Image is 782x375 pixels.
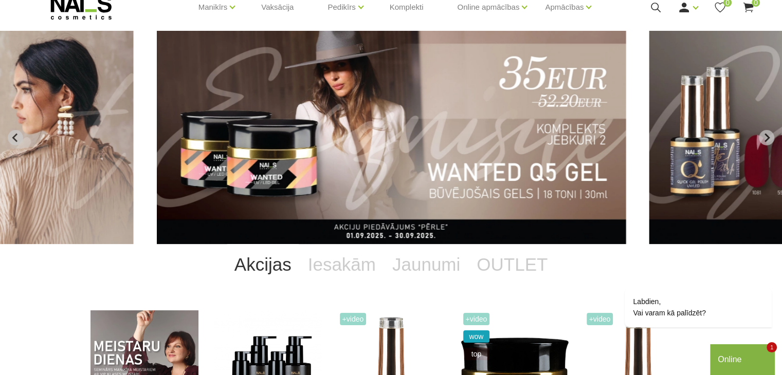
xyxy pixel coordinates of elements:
[8,130,23,145] button: Previous slide
[384,244,468,285] a: Jaunumi
[714,1,726,14] a: 0
[742,1,755,14] a: 0
[340,313,367,325] span: +Video
[463,313,490,325] span: +Video
[592,195,777,339] iframe: chat widget
[587,313,613,325] span: +Video
[468,244,556,285] a: OUTLET
[157,31,626,244] li: 4 of 13
[710,342,777,375] iframe: chat widget
[300,244,384,285] a: Iesakām
[463,330,490,343] span: wow
[463,348,490,360] span: top
[226,244,300,285] a: Akcijas
[759,130,774,145] button: Next slide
